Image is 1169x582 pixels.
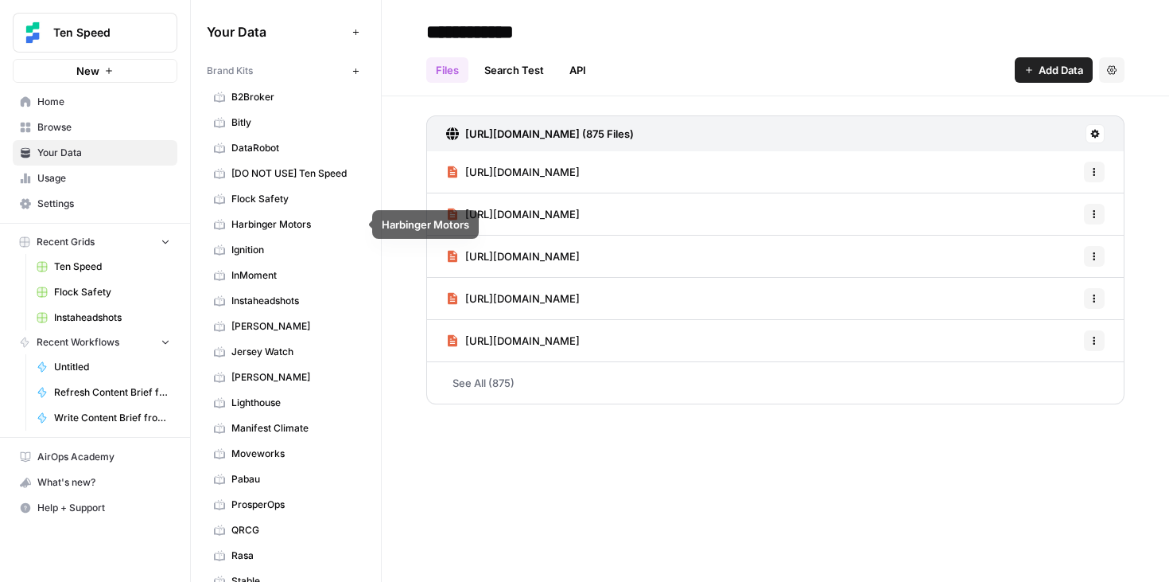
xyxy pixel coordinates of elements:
[207,22,346,41] span: Your Data
[29,405,177,431] a: Write Content Brief from Keyword [DEV]
[13,444,177,470] a: AirOps Academy
[426,362,1124,404] a: See All (875)
[231,319,358,334] span: [PERSON_NAME]
[207,467,365,492] a: Pabau
[446,151,580,193] a: [URL][DOMAIN_NAME]
[207,518,365,543] a: QRCG
[13,140,177,166] a: Your Data
[54,411,170,425] span: Write Content Brief from Keyword [DEV]
[29,279,177,305] a: Flock Safety
[13,495,177,521] button: Help + Support
[207,365,365,390] a: [PERSON_NAME]
[37,171,170,186] span: Usage
[13,230,177,254] button: Recent Grids
[207,441,365,467] a: Moveworks
[13,470,177,495] button: What's new?
[207,212,365,237] a: Harbinger Motors
[37,235,95,249] span: Recent Grids
[446,320,580,361] a: [URL][DOMAIN_NAME]
[207,263,365,288] a: InMoment
[29,380,177,405] a: Refresh Content Brief from Keyword [DEV]
[207,186,365,212] a: Flock Safety
[54,285,170,299] span: Flock Safety
[207,64,253,78] span: Brand Kits
[54,360,170,374] span: Untitled
[231,294,358,308] span: Instaheadshots
[446,278,580,319] a: [URL][DOMAIN_NAME]
[231,115,358,130] span: Bitly
[37,197,170,211] span: Settings
[446,193,580,235] a: [URL][DOMAIN_NAME]
[231,217,358,232] span: Harbinger Motors
[475,57,553,83] a: Search Test
[207,390,365,416] a: Lighthouse
[231,421,358,436] span: Manifest Climate
[54,260,170,274] span: Ten Speed
[18,18,47,47] img: Ten Speed Logo
[29,305,177,330] a: Instaheadshots
[207,161,365,186] a: [DO NOT USE] Ten Speed
[465,126,634,142] h3: [URL][DOMAIN_NAME] (875 Files)
[207,416,365,441] a: Manifest Climate
[231,498,358,512] span: ProsperOps
[465,248,580,264] span: [URL][DOMAIN_NAME]
[76,63,99,79] span: New
[13,191,177,217] a: Settings
[54,311,170,325] span: Instaheadshots
[231,192,358,206] span: Flock Safety
[14,471,177,494] div: What's new?
[207,492,365,518] a: ProsperOps
[37,335,119,350] span: Recent Workflows
[13,59,177,83] button: New
[207,288,365,314] a: Instaheadshots
[29,254,177,279] a: Ten Speed
[231,268,358,283] span: InMoment
[207,84,365,110] a: B2Broker
[231,472,358,486] span: Pabau
[207,110,365,135] a: Bitly
[465,206,580,222] span: [URL][DOMAIN_NAME]
[446,116,634,151] a: [URL][DOMAIN_NAME] (875 Files)
[37,120,170,135] span: Browse
[13,166,177,191] a: Usage
[207,237,365,263] a: Ignition
[207,314,365,339] a: [PERSON_NAME]
[231,166,358,181] span: [DO NOT USE] Ten Speed
[13,330,177,354] button: Recent Workflows
[231,345,358,359] span: Jersey Watch
[13,115,177,140] a: Browse
[231,523,358,537] span: QRCG
[231,90,358,104] span: B2Broker
[465,333,580,349] span: [URL][DOMAIN_NAME]
[207,543,365,568] a: Rasa
[231,396,358,410] span: Lighthouse
[465,164,580,180] span: [URL][DOMAIN_NAME]
[231,141,358,155] span: DataRobot
[37,450,170,464] span: AirOps Academy
[13,13,177,53] button: Workspace: Ten Speed
[29,354,177,380] a: Untitled
[54,385,170,400] span: Refresh Content Brief from Keyword [DEV]
[13,89,177,115] a: Home
[231,243,358,257] span: Ignition
[53,25,150,41] span: Ten Speed
[446,236,580,277] a: [URL][DOMAIN_NAME]
[37,146,170,160] span: Your Data
[231,370,358,385] span: [PERSON_NAME]
[1039,62,1083,78] span: Add Data
[426,57,468,83] a: Files
[560,57,596,83] a: API
[37,501,170,515] span: Help + Support
[37,95,170,109] span: Home
[1015,57,1093,83] button: Add Data
[231,447,358,461] span: Moveworks
[207,339,365,365] a: Jersey Watch
[231,549,358,563] span: Rasa
[465,291,580,307] span: [URL][DOMAIN_NAME]
[207,135,365,161] a: DataRobot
